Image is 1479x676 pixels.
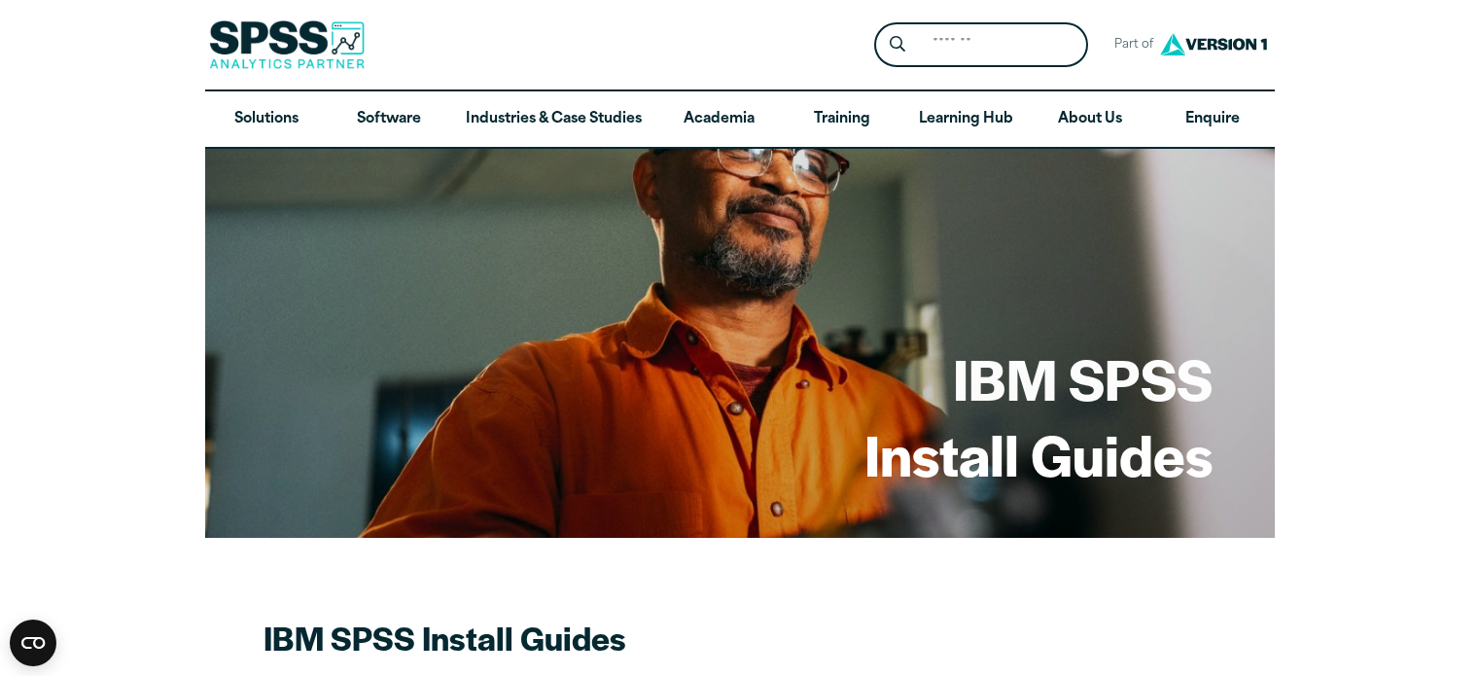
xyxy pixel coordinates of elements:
[10,620,56,666] button: Open CMP widget
[450,91,657,148] a: Industries & Case Studies
[864,340,1213,491] h1: IBM SPSS Install Guides
[780,91,902,148] a: Training
[879,27,915,63] button: Search magnifying glass icon
[1029,91,1151,148] a: About Us
[205,91,1275,148] nav: Desktop version of site main menu
[264,616,944,659] h2: IBM SPSS Install Guides
[1104,31,1155,59] span: Part of
[1151,91,1274,148] a: Enquire
[328,91,450,148] a: Software
[657,91,780,148] a: Academia
[903,91,1029,148] a: Learning Hub
[205,91,328,148] a: Solutions
[874,22,1088,68] form: Site Header Search Form
[1155,26,1272,62] img: Version1 Logo
[890,36,905,53] svg: Search magnifying glass icon
[209,20,365,69] img: SPSS Analytics Partner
